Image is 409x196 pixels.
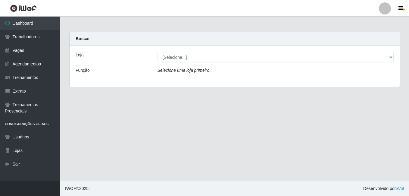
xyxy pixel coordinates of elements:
[76,67,90,74] label: Função
[76,52,83,58] label: Loja
[10,5,37,12] img: CoreUI Logo
[158,68,213,73] i: Selecione uma loja primeiro...
[65,186,76,191] span: IWOF
[396,186,404,191] a: iWof
[363,185,404,192] span: Desenvolvido por
[65,185,90,192] span: © 2025 .
[76,36,90,41] strong: Buscar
